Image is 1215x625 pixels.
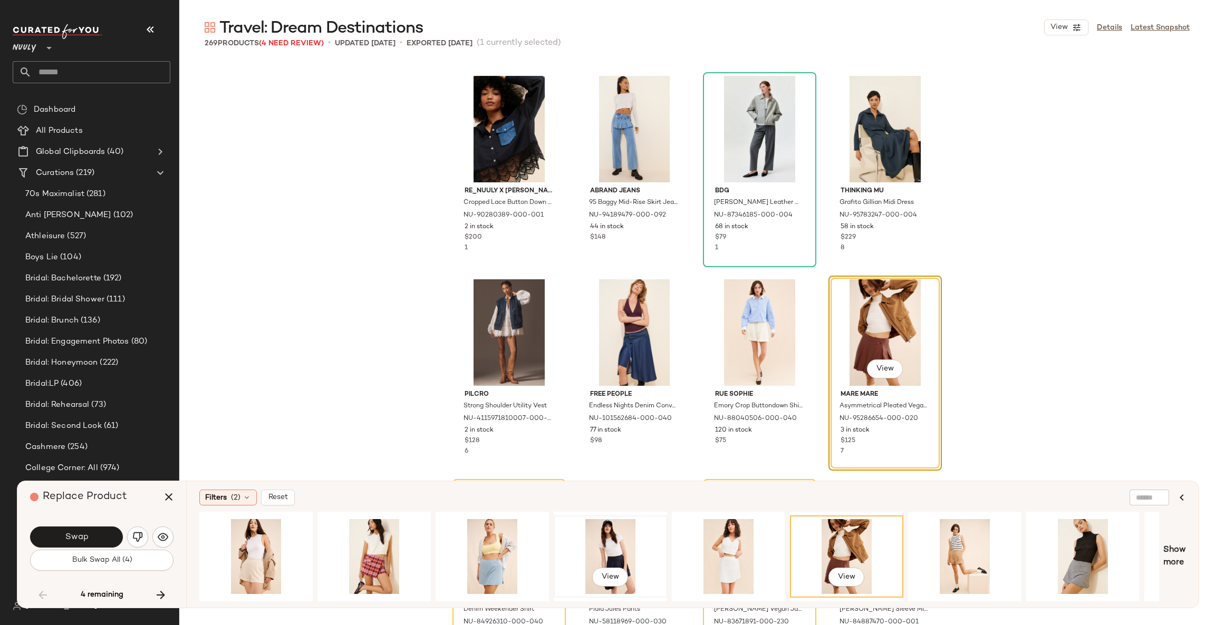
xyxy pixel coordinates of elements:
[321,519,427,594] img: 4125650590049_059_b25
[590,390,679,399] span: Free People
[25,378,59,390] span: Bridal:LP
[13,24,102,39] img: cfy_white_logo.C9jOOHJF.svg
[407,38,472,49] p: Exported [DATE]
[715,222,748,232] span: 68 in stock
[456,76,562,182] img: 90280389_001_b
[589,211,666,220] span: NU-94189479-000-092
[465,390,554,399] span: Pilcro
[464,211,544,220] span: NU-90280389-000-001
[30,526,123,548] button: Swap
[36,125,83,137] span: All Products
[25,251,58,263] span: Boys Lie
[25,420,102,432] span: Bridal: Second Look
[89,399,106,411] span: (73)
[715,436,726,446] span: $75
[58,251,81,263] span: (104)
[465,245,468,251] span: 1
[205,22,215,33] img: svg%3e
[840,198,914,208] span: Grafito Gillian Midi Dress
[205,40,218,47] span: 269
[13,602,21,610] img: svg%3e
[104,294,125,306] span: (111)
[912,519,1018,594] img: 4125966060002_026_b
[590,426,621,435] span: 77 in stock
[837,573,855,581] span: View
[592,568,628,587] button: View
[1097,22,1122,33] a: Details
[676,519,782,594] img: 87484911_010_b
[400,37,402,50] span: •
[205,38,324,49] div: Products
[1044,19,1088,35] button: View
[25,272,101,285] span: Bridal: Bachelorette
[129,336,148,348] span: (80)
[98,462,120,474] span: (974)
[589,605,640,614] span: Plaid Jules Pants
[715,233,726,242] span: $79
[840,211,917,220] span: NU-95783247-000-004
[231,492,240,503] span: (2)
[158,532,168,542] img: svg%3e
[714,402,803,411] span: Emory Crop Buttondown Shirt
[841,233,856,242] span: $229
[17,104,27,115] img: svg%3e
[111,209,133,221] span: (102)
[714,414,797,424] span: NU-88040506-000-040
[841,187,930,196] span: Thinking MU
[101,272,122,285] span: (192)
[715,245,718,251] span: 1
[715,390,804,399] span: Rue Sophie
[65,230,86,242] span: (527)
[832,76,938,182] img: 95783247_004_b
[465,448,468,455] span: 6
[132,532,143,542] img: svg%3e
[34,104,75,116] span: Dashboard
[464,414,553,424] span: NU-4115971810007-000-091
[582,76,688,182] img: 94189479_092_b
[465,436,479,446] span: $128
[439,519,545,594] img: 92874957_040_c
[59,378,82,390] span: (406)
[36,146,105,158] span: Global Clipboards
[589,402,678,411] span: Endless Nights Denim Convertible Skirt
[589,198,678,208] span: 95 Baggy Mid-Rise Skirt Jeans
[1131,22,1190,33] a: Latest Snapshot
[464,402,547,411] span: Strong Shoulder Utility Vest
[74,167,94,179] span: (219)
[714,198,803,208] span: [PERSON_NAME] Leather Car Jacket
[335,38,396,49] p: updated [DATE]
[268,493,288,502] span: Reset
[98,357,118,369] span: (222)
[465,426,494,435] span: 2 in stock
[25,188,84,200] span: 70s Maximalist
[707,279,813,386] img: 88040506_040_b
[105,146,123,158] span: (40)
[465,187,554,196] span: Re_Nuuly x [PERSON_NAME] Fix
[43,491,127,502] span: Replace Product
[36,167,74,179] span: Curations
[590,187,679,196] span: Abrand Jeans
[714,605,803,614] span: [PERSON_NAME] Vegan Jacket
[261,490,295,505] button: Reset
[328,37,331,50] span: •
[715,426,752,435] span: 120 in stock
[259,40,324,47] span: (4 Need Review)
[589,414,672,424] span: NU-101562684-000-040
[25,315,79,327] span: Bridal: Brunch
[465,233,482,242] span: $200
[205,492,227,503] span: Filters
[25,399,89,411] span: Bridal: Rehearsal
[25,336,129,348] span: Bridal: Engagement Photos
[456,279,562,386] img: 4115971810007_091_b3
[590,233,605,242] span: $148
[840,605,929,614] span: [PERSON_NAME] Sleeve Mini Dress
[557,519,663,594] img: 91099440_041_b
[866,359,902,378] button: View
[81,590,123,600] span: 4 remaining
[25,441,65,453] span: Cashmere
[219,18,423,39] span: Travel: Dream Destinations
[582,279,688,386] img: 101562684_040_b
[1030,519,1136,594] img: 101303212_018_b
[84,188,105,200] span: (281)
[25,357,98,369] span: Bridal: Honeymoon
